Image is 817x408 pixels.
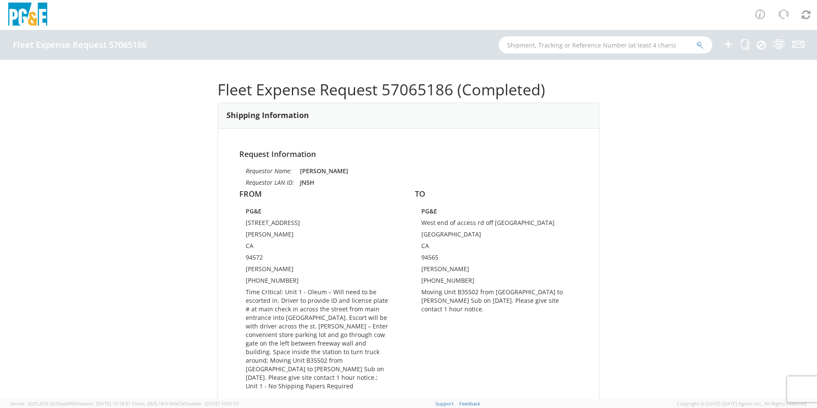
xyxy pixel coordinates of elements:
td: CA [246,242,396,253]
td: [PHONE_NUMBER] [421,276,571,288]
i: Requestor Name: [246,167,292,175]
input: Shipment, Tracking or Reference Number (at least 4 chars) [499,36,712,53]
td: CA [421,242,571,253]
td: West end of access rd off [GEOGRAPHIC_DATA] [421,219,571,230]
td: [GEOGRAPHIC_DATA] [421,230,571,242]
h1: Fleet Expense Request 57065186 (Completed) [217,81,600,98]
span: master, [DATE] 10:01:07 [187,400,239,407]
h3: Shipping Information [226,111,309,120]
span: Client: 2025.18.0-fd567a5 [132,400,239,407]
td: [PERSON_NAME] [421,265,571,276]
strong: PG&E [421,207,437,215]
td: Moving Unit B35502 from [GEOGRAPHIC_DATA] to [PERSON_NAME] Sub on [DATE]. Please give site contac... [421,288,571,316]
td: Time Critical: Unit 1 - Oleum – Will need to be escorted in. Driver to provide ID and license pla... [246,288,396,393]
a: Support [435,400,454,407]
td: [PERSON_NAME] [246,265,396,276]
i: Requestor LAN ID: [246,178,294,186]
h4: Request Information [239,150,578,159]
a: Feedback [459,400,480,407]
td: [PHONE_NUMBER] [246,276,396,288]
span: master, [DATE] 10:18:31 [78,400,130,407]
strong: JN5H [300,178,314,186]
h4: FROM [239,190,402,198]
h4: TO [415,190,578,198]
img: pge-logo-06675f144f4cfa6a6814.png [6,3,49,28]
h4: Fleet Expense Request 57065186 [13,40,147,50]
td: [PERSON_NAME] [246,230,396,242]
span: Server: 2025.20.0-32d5ea39505 [10,400,130,407]
strong: [PERSON_NAME] [300,167,348,175]
strong: PG&E [246,207,262,215]
span: Copyright © [DATE]-[DATE] Agistix Inc., All Rights Reserved [677,400,807,407]
td: 94572 [246,253,396,265]
td: 94565 [421,253,571,265]
td: [STREET_ADDRESS] [246,219,396,230]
